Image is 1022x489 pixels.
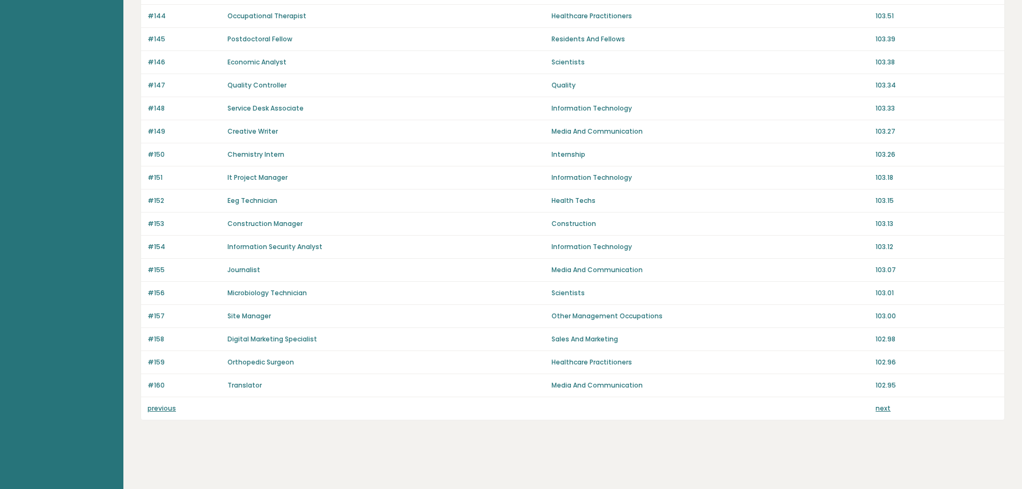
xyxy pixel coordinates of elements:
[148,81,221,90] p: #147
[148,219,221,229] p: #153
[227,57,286,67] a: Economic Analyst
[227,104,304,113] a: Service Desk Associate
[552,57,869,67] p: Scientists
[552,196,869,206] p: Health Techs
[552,104,869,113] p: Information Technology
[876,104,998,113] p: 103.33
[876,288,998,298] p: 103.01
[148,127,221,136] p: #149
[552,11,869,21] p: Healthcare Practitioners
[876,219,998,229] p: 103.13
[148,196,221,206] p: #152
[876,11,998,21] p: 103.51
[148,104,221,113] p: #148
[876,311,998,321] p: 103.00
[227,11,306,20] a: Occupational Therapist
[552,311,869,321] p: Other Management Occupations
[876,242,998,252] p: 103.12
[876,34,998,44] p: 103.39
[552,242,869,252] p: Information Technology
[552,219,869,229] p: Construction
[227,150,284,159] a: Chemistry Intern
[552,173,869,183] p: Information Technology
[876,81,998,90] p: 103.34
[227,265,260,274] a: Journalist
[148,57,221,67] p: #146
[148,173,221,183] p: #151
[552,127,869,136] p: Media And Communication
[148,11,221,21] p: #144
[876,173,998,183] p: 103.18
[552,288,869,298] p: Scientists
[552,357,869,367] p: Healthcare Practitioners
[148,311,221,321] p: #157
[148,34,221,44] p: #145
[227,242,322,251] a: Information Security Analyst
[552,265,869,275] p: Media And Communication
[148,381,221,390] p: #160
[227,34,292,43] a: Postdoctoral Fellow
[876,265,998,275] p: 103.07
[876,404,891,413] a: next
[552,334,869,344] p: Sales And Marketing
[876,150,998,159] p: 103.26
[552,150,869,159] p: Internship
[148,357,221,367] p: #159
[227,288,307,297] a: Microbiology Technician
[148,288,221,298] p: #156
[227,311,271,320] a: Site Manager
[552,34,869,44] p: Residents And Fellows
[876,127,998,136] p: 103.27
[227,334,317,344] a: Digital Marketing Specialist
[227,173,288,182] a: It Project Manager
[552,381,869,390] p: Media And Communication
[876,357,998,367] p: 102.96
[148,150,221,159] p: #150
[876,196,998,206] p: 103.15
[876,334,998,344] p: 102.98
[227,81,286,90] a: Quality Controller
[148,334,221,344] p: #158
[227,127,278,136] a: Creative Writer
[148,242,221,252] p: #154
[876,57,998,67] p: 103.38
[227,381,262,390] a: Translator
[227,219,303,228] a: Construction Manager
[876,381,998,390] p: 102.95
[227,196,277,205] a: Eeg Technician
[227,357,294,367] a: Orthopedic Surgeon
[552,81,869,90] p: Quality
[148,265,221,275] p: #155
[148,404,176,413] a: previous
